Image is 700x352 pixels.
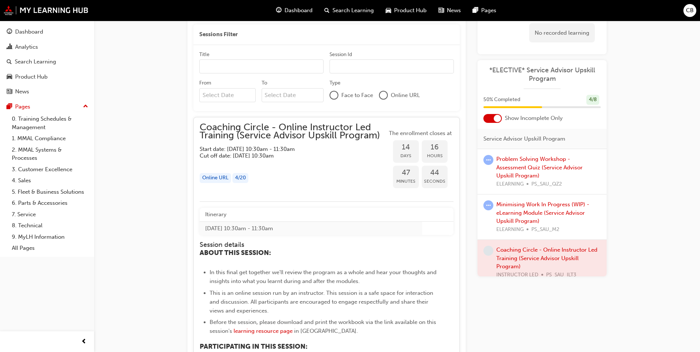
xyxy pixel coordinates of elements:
button: DashboardAnalyticsSearch LearningProduct HubNews [3,24,91,100]
span: news-icon [7,89,12,95]
div: Pages [15,103,30,111]
a: news-iconNews [432,3,467,18]
a: Product Hub [3,70,91,84]
a: pages-iconPages [467,3,502,18]
button: Pages [3,100,91,114]
span: Seconds [422,177,448,186]
span: The enrollment closes at [387,129,454,138]
span: news-icon [438,6,444,15]
span: News [447,6,461,15]
a: News [3,85,91,99]
span: This is an online session run by an instructor. This session is a safe space for interaction and ... [210,290,435,314]
a: 4. Sales [9,175,91,186]
a: Analytics [3,40,91,54]
a: guage-iconDashboard [270,3,318,18]
a: Minimising Work In Progress (WIP) - eLearning Module (Service Advisor Upskill Program) [496,201,589,224]
span: search-icon [324,6,330,15]
span: Show Incomplete Only [505,114,563,122]
div: Title [199,51,210,58]
button: Coaching Circle - Online Instructor Led Training (Service Advisor Upskill Program)Start date: [DA... [200,123,454,196]
input: Session Id [330,59,454,73]
span: ELEARNING [496,180,524,188]
span: car-icon [7,74,12,80]
span: Product Hub [394,6,427,15]
a: 6. Parts & Accessories [9,197,91,209]
h5: Cut off date: [DATE] 10:30am [200,152,375,159]
a: *ELECTIVE* Service Advisor Upskill Program [483,66,601,83]
span: prev-icon [81,337,87,346]
input: From [199,88,256,102]
span: Face to Face [341,91,373,100]
span: learningRecordVerb_NONE-icon [483,246,493,256]
div: 4 / 20 [232,173,248,183]
span: CB [686,6,694,15]
span: Minutes [393,177,419,186]
span: In this final get together we'll review the program as a whole and hear your thoughts and insight... [210,269,438,284]
div: Online URL [200,173,231,183]
span: 16 [422,143,448,152]
span: guage-icon [276,6,282,15]
div: Type [330,79,341,87]
a: 1. MMAL Compliance [9,133,91,144]
span: Sessions Filter [199,30,238,39]
span: ELEARNING [496,225,524,234]
span: learningRecordVerb_ATTEMPT-icon [483,200,493,210]
span: 47 [393,169,419,177]
a: All Pages [9,242,91,254]
a: 5. Fleet & Business Solutions [9,186,91,198]
a: 7. Service [9,209,91,220]
div: Search Learning [15,58,56,66]
div: Dashboard [15,28,43,36]
span: PS_SAU_M2 [531,225,559,234]
a: 3. Customer Excellence [9,164,91,175]
h4: Session details [200,241,439,249]
span: Days [393,152,419,160]
div: News [15,87,29,96]
button: CB [683,4,696,17]
span: pages-icon [473,6,478,15]
div: 4 / 8 [586,95,599,105]
span: search-icon [7,59,12,65]
input: Title [199,59,324,73]
td: [DATE] 10:30am - 11:30am [200,221,422,235]
img: mmal [4,6,89,15]
div: Session Id [330,51,352,58]
span: ABOUT THIS SESSION: [200,249,271,257]
span: PS_SAU_QZ2 [531,180,562,188]
h5: Start date: [DATE] 10:30am - 11:30am [200,146,375,152]
div: Product Hub [15,73,48,81]
span: Hours [422,152,448,160]
th: Itinerary [200,208,422,221]
span: Service Advisor Upskill Program [483,134,565,143]
span: Pages [481,6,496,15]
span: in [GEOGRAPHIC_DATA]. [294,328,358,334]
div: No recorded learning [529,23,595,42]
span: chart-icon [7,44,12,51]
span: Online URL [391,91,420,100]
div: From [199,79,211,87]
a: Dashboard [3,25,91,39]
a: 2. MMAL Systems & Processes [9,144,91,164]
div: To [262,79,267,87]
a: learning resource page [234,328,293,334]
span: 50 % Completed [483,96,520,104]
div: Analytics [15,43,38,51]
span: PARTICIPATING IN THIS SESSION: [200,342,307,351]
span: Coaching Circle - Online Instructor Led Training (Service Advisor Upskill Program) [200,123,387,140]
a: 8. Technical [9,220,91,231]
a: Problem Solving Workshop - Assessment Quiz (Service Advisor Upskill Program) [496,156,583,179]
a: Search Learning [3,55,91,69]
span: guage-icon [7,29,12,35]
span: 44 [422,169,448,177]
span: up-icon [83,102,88,111]
a: car-iconProduct Hub [380,3,432,18]
span: 14 [393,143,419,152]
span: car-icon [386,6,391,15]
span: Before the session, please download and print the workbook via the link available on this session's [210,319,438,334]
a: 0. Training Schedules & Management [9,113,91,133]
span: Search Learning [332,6,374,15]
